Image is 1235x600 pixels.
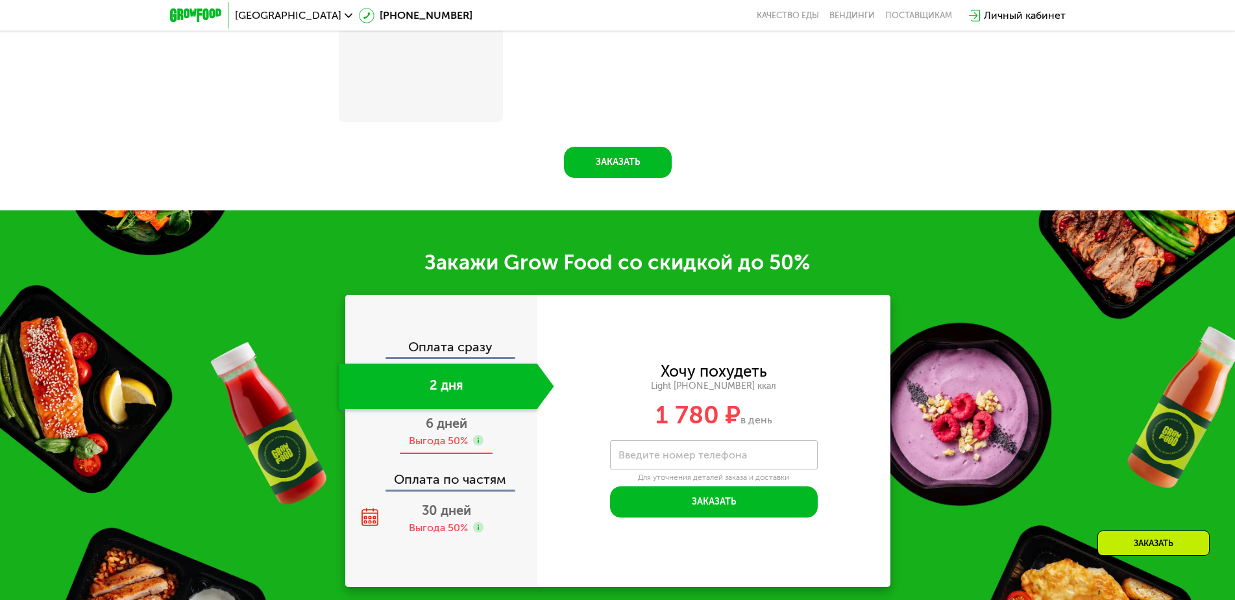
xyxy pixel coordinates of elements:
a: [PHONE_NUMBER] [359,8,472,23]
div: Для уточнения деталей заказа и доставки [610,473,818,483]
div: Оплата по частям [347,460,537,490]
div: Личный кабинет [984,8,1066,23]
div: Заказать [1097,531,1210,556]
div: поставщикам [885,10,952,21]
div: Light [PHONE_NUMBER] ккал [537,381,890,392]
span: в день [740,414,772,426]
a: Вендинги [829,10,875,21]
span: 6 дней [426,416,467,431]
div: Выгода 50% [409,434,468,448]
div: Выгода 50% [409,521,468,535]
div: Хочу похудеть [661,364,767,379]
span: 30 дней [422,503,471,518]
button: Заказать [610,486,818,518]
button: Заказать [564,147,672,178]
div: Оплата сразу [347,340,537,357]
span: [GEOGRAPHIC_DATA] [235,10,341,21]
label: Введите номер телефона [618,451,747,458]
span: 1 780 ₽ [655,400,740,430]
a: Качество еды [757,10,819,21]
